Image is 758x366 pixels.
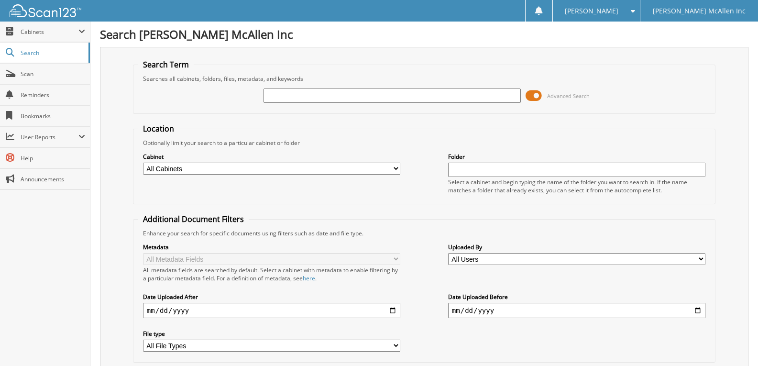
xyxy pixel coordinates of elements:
[303,274,315,282] a: here
[143,303,400,318] input: start
[21,49,84,57] span: Search
[547,92,590,100] span: Advanced Search
[21,70,85,78] span: Scan
[143,293,400,301] label: Date Uploaded After
[710,320,758,366] iframe: Chat Widget
[143,330,400,338] label: File type
[21,175,85,183] span: Announcements
[143,153,400,161] label: Cabinet
[565,8,618,14] span: [PERSON_NAME]
[138,123,179,134] legend: Location
[653,8,746,14] span: [PERSON_NAME] McAllen Inc
[138,214,249,224] legend: Additional Document Filters
[143,266,400,282] div: All metadata fields are searched by default. Select a cabinet with metadata to enable filtering b...
[21,112,85,120] span: Bookmarks
[448,243,705,251] label: Uploaded By
[21,133,78,141] span: User Reports
[448,303,705,318] input: end
[143,243,400,251] label: Metadata
[21,154,85,162] span: Help
[138,59,194,70] legend: Search Term
[138,229,710,237] div: Enhance your search for specific documents using filters such as date and file type.
[21,28,78,36] span: Cabinets
[10,4,81,17] img: scan123-logo-white.svg
[138,139,710,147] div: Optionally limit your search to a particular cabinet or folder
[448,178,705,194] div: Select a cabinet and begin typing the name of the folder you want to search in. If the name match...
[100,26,748,42] h1: Search [PERSON_NAME] McAllen Inc
[21,91,85,99] span: Reminders
[138,75,710,83] div: Searches all cabinets, folders, files, metadata, and keywords
[448,153,705,161] label: Folder
[448,293,705,301] label: Date Uploaded Before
